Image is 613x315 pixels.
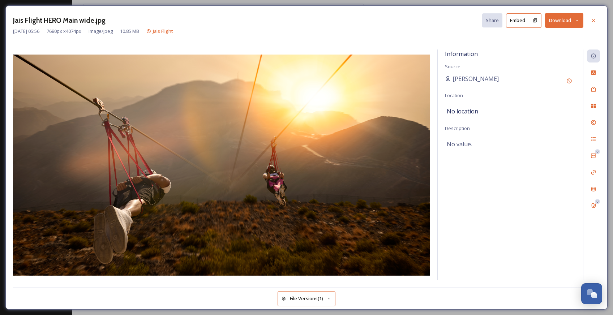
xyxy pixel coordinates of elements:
h3: Jais Flight HERO Main wide.jpg [13,15,106,26]
button: File Versions(1) [278,291,335,306]
div: 0 [595,149,600,154]
button: Open Chat [581,283,602,304]
span: [PERSON_NAME] [453,74,499,83]
span: Description [445,125,470,131]
span: Information [445,50,478,58]
div: 0 [595,199,600,204]
span: image/jpeg [89,28,113,35]
span: 10.85 MB [120,28,139,35]
span: No location [447,107,478,116]
button: Download [545,13,583,28]
span: No value. [447,140,472,148]
button: Embed [506,13,529,28]
span: Source [445,63,460,70]
span: 7680 px x 4074 px [47,28,81,35]
span: [DATE] 05:56 [13,28,39,35]
img: Jais%20Flight%20HERO%20Main%20wide.jpg [13,55,430,276]
button: Share [482,13,502,27]
span: Location [445,92,463,99]
span: Jais Flight [153,28,173,34]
